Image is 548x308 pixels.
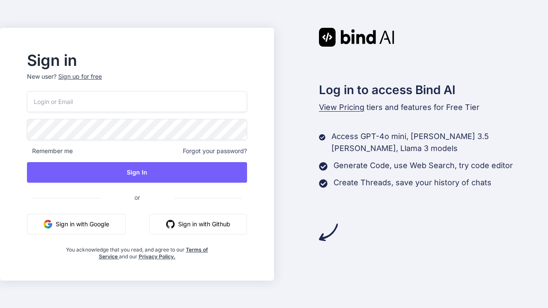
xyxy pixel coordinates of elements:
span: View Pricing [319,103,364,112]
h2: Log in to access Bind AI [319,81,548,99]
img: github [166,220,175,228]
p: Create Threads, save your history of chats [334,177,491,189]
img: google [44,220,52,228]
p: New user? [27,72,247,91]
a: Privacy Policy. [139,253,176,260]
span: or [100,187,174,208]
img: arrow [319,223,338,242]
p: tiers and features for Free Tier [319,101,548,113]
a: Terms of Service [99,246,208,260]
span: Remember me [27,147,73,155]
input: Login or Email [27,91,247,112]
button: Sign in with Github [149,214,247,234]
button: Sign in with Google [27,214,126,234]
p: Access GPT-4o mini, [PERSON_NAME] 3.5 [PERSON_NAME], Llama 3 models [331,130,548,154]
img: Bind AI logo [319,28,394,47]
p: Generate Code, use Web Search, try code editor [334,160,513,172]
button: Sign In [27,162,247,183]
h2: Sign in [27,53,247,67]
div: Sign up for free [58,72,102,81]
span: Forgot your password? [183,147,247,155]
div: You acknowledge that you read, and agree to our and our [64,241,211,260]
